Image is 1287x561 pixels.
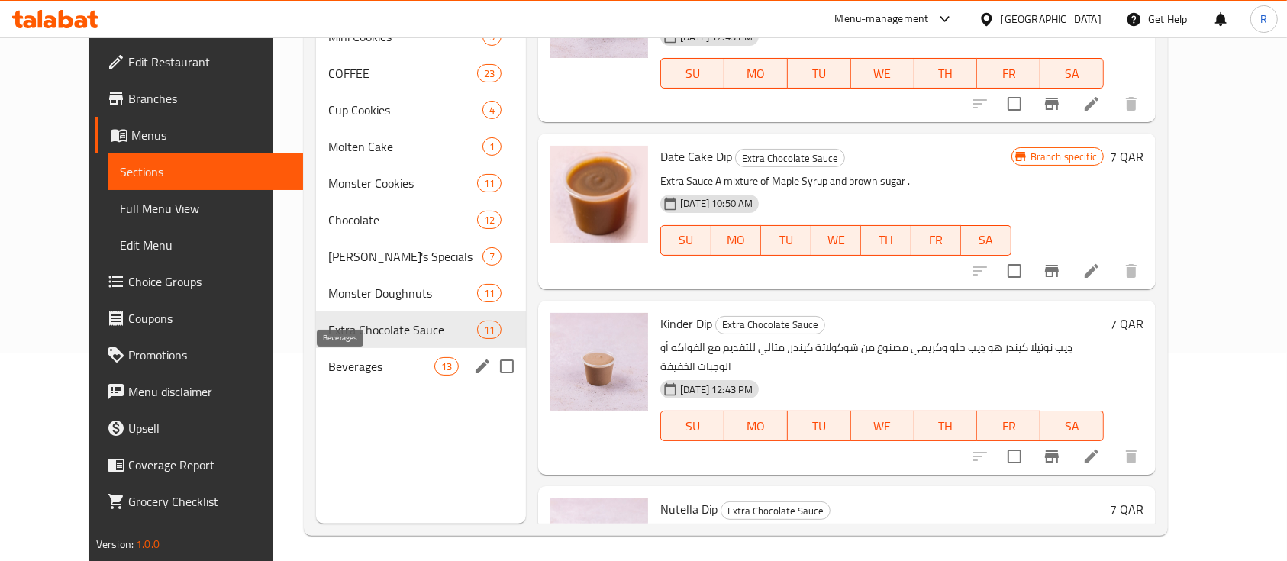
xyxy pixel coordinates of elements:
a: Promotions [95,337,304,373]
button: SU [660,58,724,89]
a: Edit Restaurant [95,44,304,80]
span: [DATE] 12:43 PM [674,382,759,397]
span: [PERSON_NAME]'s Specials [328,247,482,266]
span: Version: [96,534,134,554]
button: MO [724,411,788,441]
div: Beverages13edit [316,348,526,385]
button: TH [861,225,911,256]
div: items [477,284,502,302]
span: [DATE] 10:50 AM [674,196,759,211]
span: Edit Menu [120,236,292,254]
span: Edit Restaurant [128,53,292,71]
span: Upsell [128,419,292,437]
span: WE [818,229,856,251]
span: TU [794,415,845,437]
span: 23 [478,66,501,81]
h6: 7 QAR [1110,498,1143,520]
a: Menu disclaimer [95,373,304,410]
button: Branch-specific-item [1034,253,1070,289]
div: items [477,211,502,229]
span: Promotions [128,346,292,364]
img: Date Cake Dip [550,146,648,243]
span: 11 [478,323,501,337]
div: Monster Doughnuts [328,284,477,302]
span: 13 [435,359,458,374]
span: FR [918,229,956,251]
button: SA [1040,58,1104,89]
span: MO [718,229,756,251]
span: Coupons [128,309,292,327]
a: Upsell [95,410,304,447]
span: Cup Cookies [328,101,482,119]
span: TH [921,63,972,85]
h6: 7 QAR [1110,146,1143,167]
p: Extra Sauce A mixture of Maple Syrup and brown sugar . [660,172,1011,191]
span: Extra Chocolate Sauce [716,316,824,334]
div: items [482,137,502,156]
span: 12 [478,213,501,227]
span: Chocolate [328,211,477,229]
button: MO [711,225,762,256]
span: Select to update [998,440,1031,472]
div: items [482,247,502,266]
button: delete [1113,438,1150,475]
span: R [1260,11,1267,27]
div: Cup Cookies4 [316,92,526,128]
span: Beverages [328,357,434,376]
span: 1 [483,140,501,154]
a: Choice Groups [95,263,304,300]
button: edit [471,355,494,378]
button: TU [788,411,851,441]
span: WE [857,415,908,437]
img: Kinder Dip [550,313,648,411]
span: FR [983,415,1034,437]
span: Extra Chocolate Sauce [721,502,830,520]
span: Date Cake Dip [660,145,732,168]
nav: Menu sections [316,12,526,391]
div: Extra Chocolate Sauce11 [316,311,526,348]
span: Select to update [998,88,1031,120]
span: Extra Chocolate Sauce [736,150,844,167]
span: SU [667,63,718,85]
span: SU [667,229,705,251]
span: 1.0.0 [136,534,160,554]
a: Branches [95,80,304,117]
span: FR [983,63,1034,85]
button: FR [977,58,1040,89]
span: TU [767,229,805,251]
span: SA [967,229,1005,251]
button: SU [660,411,724,441]
div: Monster Cookies11 [316,165,526,202]
span: SA [1047,415,1098,437]
span: COFFEE [328,64,477,82]
a: Full Menu View [108,190,304,227]
span: Branch specific [1024,150,1103,164]
button: WE [811,225,862,256]
span: Kinder Dip [660,312,712,335]
span: Molten Cake [328,137,482,156]
button: SU [660,225,711,256]
span: Monster Cookies [328,174,477,192]
button: TU [761,225,811,256]
div: Monster Doughnuts11 [316,275,526,311]
a: Menus [95,117,304,153]
span: TH [867,229,905,251]
span: MO [731,63,782,85]
div: [PERSON_NAME]'s Specials7 [316,238,526,275]
span: 4 [483,103,501,118]
button: TH [914,411,978,441]
div: Extra Chocolate Sauce [715,316,825,334]
div: Molten Cake1 [316,128,526,165]
a: Edit menu item [1082,95,1101,113]
span: Full Menu View [120,199,292,218]
p: دِيب نوتيلا كيندر هو دِيب حلو وكريمي مصنوع من شوكولاتة كيندر، مثالي للتقديم مع الفواكه أو الوجبات... [660,338,1104,376]
span: Choice Groups [128,272,292,291]
button: Branch-specific-item [1034,438,1070,475]
button: Branch-specific-item [1034,85,1070,122]
span: Select to update [998,255,1031,287]
div: Extra Chocolate Sauce [721,501,831,520]
span: TU [794,63,845,85]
